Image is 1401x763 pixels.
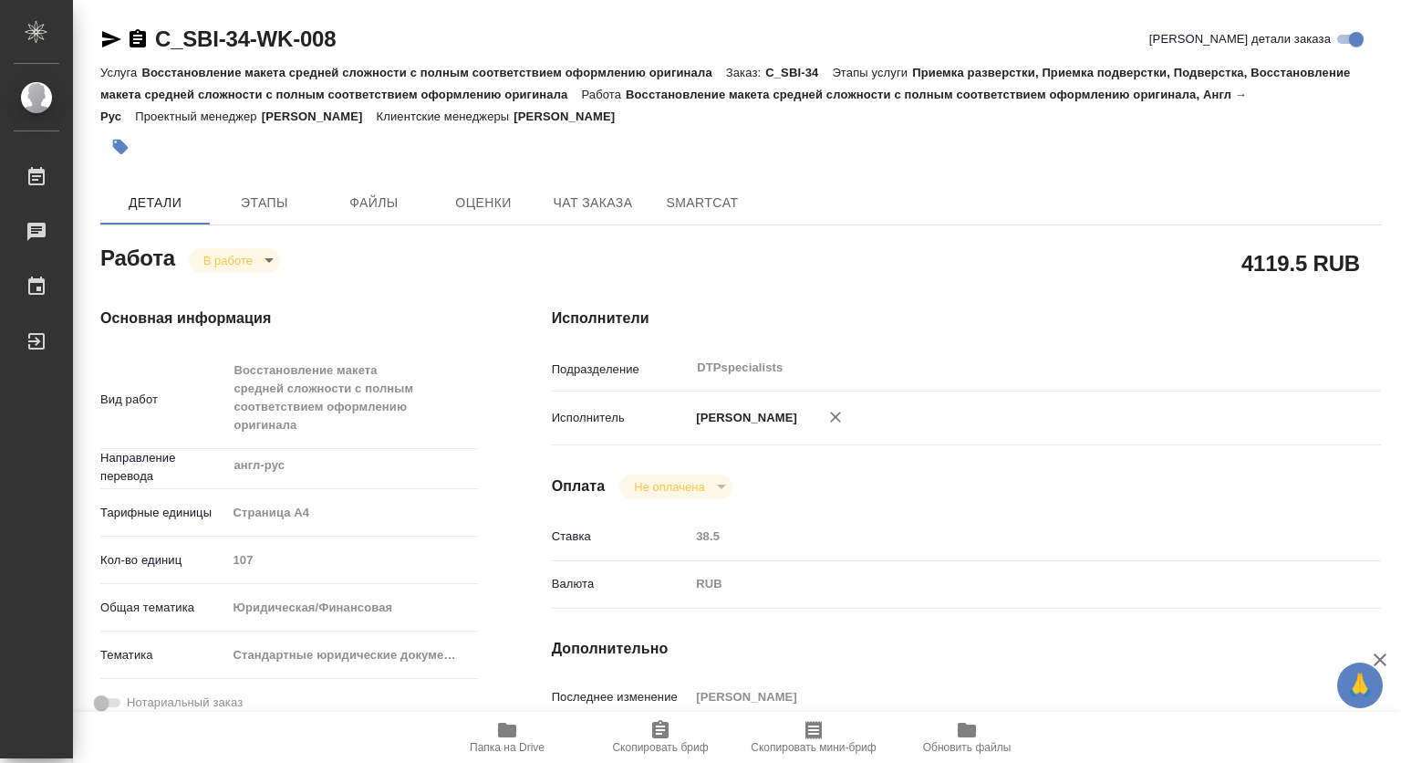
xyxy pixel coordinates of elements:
p: Вид работ [100,391,226,409]
button: Удалить исполнителя [815,397,856,437]
button: Не оплачена [628,479,710,495]
h4: Дополнительно [552,638,1381,660]
p: Восстановление макета средней сложности с полным соответствием оформлению оригинала [141,66,725,79]
p: Этапы услуги [832,66,912,79]
h4: Основная информация [100,308,479,329]
input: Пустое поле [690,684,1312,710]
p: Восстановление макета средней сложности с полным соответствием оформлению оригинала, Англ → Рус [100,88,1247,123]
p: Работа [581,88,626,101]
p: Валюта [552,575,690,593]
span: Нотариальный заказ [127,694,243,712]
p: Тарифные единицы [100,504,226,522]
button: Скопировать ссылку [127,28,149,50]
p: [PERSON_NAME] [690,409,797,427]
span: Оценки [440,192,527,214]
input: Пустое поле [226,547,479,573]
p: Направление перевода [100,449,226,486]
span: Обновить файлы [923,741,1012,754]
span: Скопировать мини-бриф [751,741,876,754]
h2: 4119.5 RUB [1241,247,1360,278]
button: Скопировать бриф [584,712,737,763]
button: В работе [198,253,258,268]
button: Скопировать мини-бриф [737,712,890,763]
p: Последнее изменение [552,688,690,706]
p: Тематика [100,646,226,664]
div: Юридическая/Финансовая [226,592,479,623]
p: [PERSON_NAME] [514,110,628,123]
button: Обновить файлы [890,712,1043,763]
span: 🙏 [1344,666,1375,705]
button: Папка на Drive [431,712,584,763]
input: Пустое поле [690,523,1312,549]
div: RUB [690,569,1312,600]
span: Папка на Drive [470,741,545,754]
div: Страница А4 [226,497,479,528]
p: Ставка [552,528,690,546]
span: [PERSON_NAME] детали заказа [1149,30,1331,48]
p: Клиентские менеджеры [377,110,514,123]
p: Заказ: [726,66,765,79]
h4: Исполнители [552,308,1381,329]
span: Чат заказа [549,192,637,214]
p: Подразделение [552,361,690,379]
span: Скопировать бриф [612,741,708,754]
p: Проектный менеджер [135,110,261,123]
h4: Оплата [552,476,606,497]
button: 🙏 [1337,663,1383,708]
div: В работе [189,248,280,273]
p: Общая тематика [100,599,226,617]
p: Услуга [100,66,141,79]
span: Этапы [221,192,308,214]
span: SmartCat [659,192,746,214]
div: Стандартные юридические документы, договоры, уставы [226,640,479,671]
p: Исполнитель [552,409,690,427]
button: Добавить тэг [100,127,140,167]
button: Скопировать ссылку для ЯМессенджера [100,28,122,50]
h2: Работа [100,240,175,273]
span: Файлы [330,192,418,214]
p: [PERSON_NAME] [262,110,377,123]
div: В работе [619,475,732,499]
span: Детали [111,192,199,214]
p: Кол-во единиц [100,551,226,570]
p: C_SBI-34 [765,66,832,79]
a: C_SBI-34-WK-008 [155,26,336,51]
